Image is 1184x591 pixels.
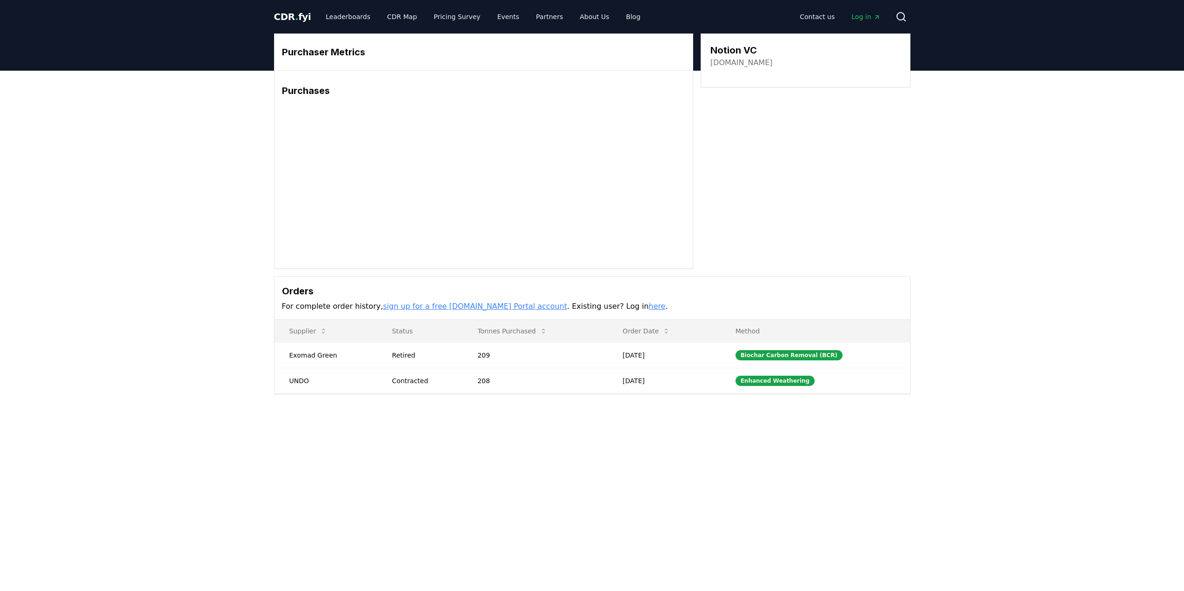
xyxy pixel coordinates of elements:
span: CDR fyi [274,11,311,22]
button: Order Date [615,322,677,340]
h3: Notion VC [710,43,773,57]
p: Status [385,326,455,336]
a: Contact us [792,8,842,25]
a: Events [490,8,527,25]
a: Blog [619,8,648,25]
a: Partners [528,8,570,25]
td: 208 [462,368,608,393]
button: Supplier [282,322,335,340]
div: Retired [392,351,455,360]
nav: Main [792,8,888,25]
h3: Purchases [282,84,685,98]
div: Contracted [392,376,455,385]
p: For complete order history, . Existing user? Log in . [282,301,903,312]
a: sign up for a free [DOMAIN_NAME] Portal account [383,302,567,311]
button: Tonnes Purchased [470,322,554,340]
a: CDR.fyi [274,10,311,23]
td: [DATE] [608,368,720,393]
h3: Purchaser Metrics [282,45,685,59]
a: Log in [844,8,888,25]
a: Leaderboards [318,8,378,25]
a: About Us [572,8,616,25]
span: Log in [851,12,880,21]
td: 209 [462,342,608,368]
td: UNDO [274,368,377,393]
td: Exomad Green [274,342,377,368]
h3: Orders [282,284,903,298]
div: Enhanced Weathering [736,376,815,386]
td: [DATE] [608,342,720,368]
p: Method [728,326,903,336]
a: Pricing Survey [426,8,488,25]
div: Biochar Carbon Removal (BCR) [736,350,843,360]
span: . [295,11,298,22]
a: [DOMAIN_NAME] [710,57,773,68]
nav: Main [318,8,648,25]
a: CDR Map [380,8,424,25]
a: here [649,302,665,311]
